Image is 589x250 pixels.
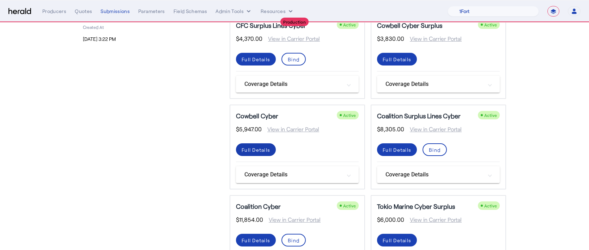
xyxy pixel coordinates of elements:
mat-panel-title: Coverage Details [385,80,483,88]
img: Herald Logo [8,8,31,15]
mat-expansion-panel-header: Coverage Details [377,166,500,183]
div: Bind [288,56,299,63]
span: $5,947.00 [236,125,262,133]
button: Full Details [236,53,276,65]
button: Full Details [377,234,417,246]
mat-panel-title: Coverage Details [244,170,342,179]
div: Bind [429,146,441,154]
div: Production [280,18,309,26]
mat-expansion-panel-header: Coverage Details [236,76,359,93]
div: Producers [42,8,66,15]
h5: CFC Surplus Lines Cyber [236,20,306,30]
div: Submissions [101,8,130,15]
div: Full Details [242,56,270,63]
div: Full Details [383,56,411,63]
span: Active [343,113,356,118]
button: internal dropdown menu [215,8,252,15]
span: $4,370.00 [236,35,262,43]
span: $6,000.00 [377,215,404,224]
span: View in Carrier Portal [404,215,462,224]
h5: Tokio Marine Cyber Surplus [377,201,455,211]
button: Full Details [236,143,276,156]
span: $3,830.00 [377,35,404,43]
button: Bind [423,143,447,156]
span: View in Carrier Portal [262,35,320,43]
div: Bind [288,237,299,244]
mat-expansion-panel-header: Coverage Details [377,76,500,93]
span: Active [343,203,356,208]
button: Bind [281,234,306,246]
div: Full Details [383,146,411,154]
h5: Coalition Cyber [236,201,281,211]
button: Resources dropdown menu [261,8,294,15]
h5: Coalition Surplus Lines Cyber [377,111,461,121]
span: Active [484,113,497,118]
h5: Cowbell Cyber [236,111,278,121]
button: Full Details [377,143,417,156]
span: Active [343,22,356,27]
mat-panel-title: Coverage Details [244,80,342,88]
p: Created At [83,24,221,30]
span: $11,854.00 [236,215,263,224]
span: View in Carrier Portal [404,125,462,133]
div: Field Schemas [174,8,207,15]
div: Full Details [242,146,270,154]
button: Bind [281,53,306,65]
span: View in Carrier Portal [262,125,319,133]
div: Parameters [138,8,165,15]
div: Quotes [75,8,92,15]
span: Active [484,22,497,27]
div: Full Details [383,237,411,244]
div: Full Details [242,237,270,244]
span: View in Carrier Portal [263,215,321,224]
mat-panel-title: Coverage Details [385,170,483,179]
h5: Cowbell Cyber Surplus [377,20,442,30]
button: Full Details [377,53,417,65]
span: Active [484,203,497,208]
span: View in Carrier Portal [404,35,462,43]
span: $8,305.00 [377,125,404,133]
p: [DATE] 3:22 PM [83,36,221,43]
mat-expansion-panel-header: Coverage Details [236,166,359,183]
button: Full Details [236,234,276,246]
